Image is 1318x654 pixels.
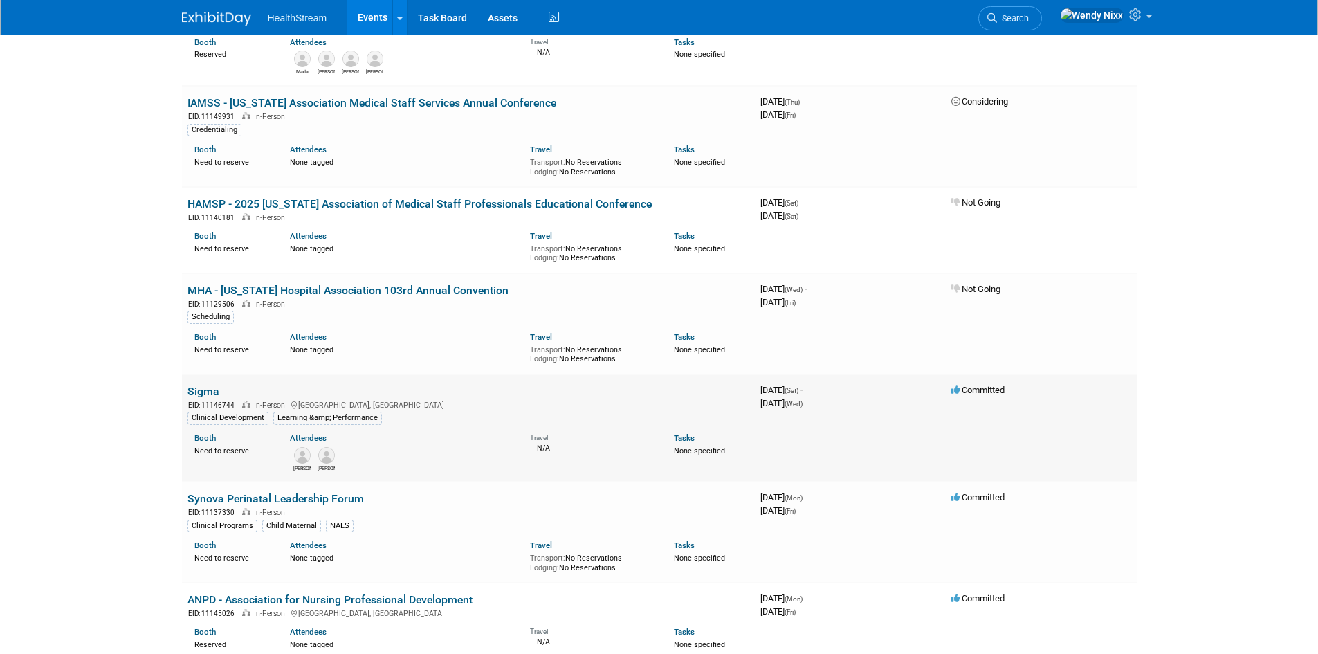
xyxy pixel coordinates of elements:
div: Need to reserve [194,551,270,563]
span: Transport: [530,158,565,167]
a: Tasks [674,332,695,342]
a: IAMSS - [US_STATE] Association Medical Staff Services Annual Conference [187,96,556,109]
a: Attendees [290,541,327,550]
a: Tasks [674,541,695,550]
img: Shelby Stafford [367,51,383,67]
span: [DATE] [760,284,807,294]
span: [DATE] [760,385,803,395]
div: No Reservations No Reservations [530,242,653,263]
a: Tasks [674,231,695,241]
span: Lodging: [530,253,559,262]
div: Clinical Programs [187,520,257,532]
img: Mada Wittekind [294,51,311,67]
a: Booth [194,627,216,637]
span: (Fri) [785,299,796,307]
div: None tagged [290,343,520,355]
div: None tagged [290,242,520,254]
span: HealthStream [268,12,327,24]
a: Synova Perinatal Leadership Forum [187,492,364,505]
span: [DATE] [760,109,796,120]
span: Lodging: [530,354,559,363]
a: Travel [530,541,552,550]
span: [DATE] [760,398,803,408]
span: Transport: [530,244,565,253]
div: Need to reserve [194,343,270,355]
img: Sean Collins [294,447,311,464]
span: (Sat) [785,212,798,220]
span: - [800,197,803,208]
a: Travel [530,231,552,241]
span: [DATE] [760,197,803,208]
img: ExhibitDay [182,12,251,26]
div: Sean Collins [293,464,311,472]
span: [DATE] [760,210,798,221]
span: In-Person [254,508,289,517]
span: Lodging: [530,563,559,572]
span: (Sat) [785,387,798,394]
a: Attendees [290,145,327,154]
a: Attendees [290,332,327,342]
img: In-Person Event [242,300,250,307]
a: ANPD - Association for Nursing Professional Development [187,593,473,606]
div: Learning &amp; Performance [273,412,382,424]
a: Attendees [290,433,327,443]
div: N/A [530,636,653,647]
span: None specified [674,50,725,59]
span: (Wed) [785,286,803,293]
div: Need to reserve [194,155,270,167]
span: In-Person [254,112,289,121]
span: (Wed) [785,400,803,408]
img: Wendy Nixx [1060,8,1124,23]
a: Tasks [674,627,695,637]
span: - [800,385,803,395]
span: [DATE] [760,492,807,502]
div: N/A [530,46,653,57]
a: Attendees [290,37,327,47]
div: Child Maternal [262,520,321,532]
a: Booth [194,145,216,154]
span: [DATE] [760,96,804,107]
a: Tasks [674,37,695,47]
img: In-Person Event [242,112,250,119]
span: (Mon) [785,494,803,502]
img: Ryan Quesnel [318,51,335,67]
span: None specified [674,446,725,455]
span: Transport: [530,554,565,563]
div: Travel [530,623,653,636]
span: EID: 11145026 [188,610,240,617]
span: - [805,593,807,603]
div: N/A [530,442,653,453]
span: (Thu) [785,98,800,106]
div: No Reservations No Reservations [530,343,653,364]
div: Reserved [194,47,270,60]
span: Committed [951,492,1005,502]
a: Booth [194,433,216,443]
div: Mada Wittekind [293,67,311,75]
span: Committed [951,593,1005,603]
span: (Sat) [785,199,798,207]
div: Scheduling [187,311,234,323]
span: (Fri) [785,507,796,515]
div: None tagged [290,155,520,167]
span: None specified [674,158,725,167]
span: [DATE] [760,593,807,603]
span: None specified [674,640,725,649]
a: Booth [194,37,216,47]
span: EID: 11146744 [188,401,240,409]
a: Attendees [290,627,327,637]
img: Michael Julius [318,447,335,464]
span: - [802,96,804,107]
img: In-Person Event [242,213,250,220]
a: MHA - [US_STATE] Hospital Association 103rd Annual Convention [187,284,509,297]
span: Not Going [951,197,1000,208]
div: Michael Julius [318,464,335,472]
span: Considering [951,96,1008,107]
span: In-Person [254,300,289,309]
span: [DATE] [760,505,796,516]
span: In-Person [254,401,289,410]
div: Credentialing [187,124,241,136]
span: Committed [951,385,1005,395]
div: None tagged [290,637,520,650]
div: Need to reserve [194,444,270,456]
div: None tagged [290,551,520,563]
